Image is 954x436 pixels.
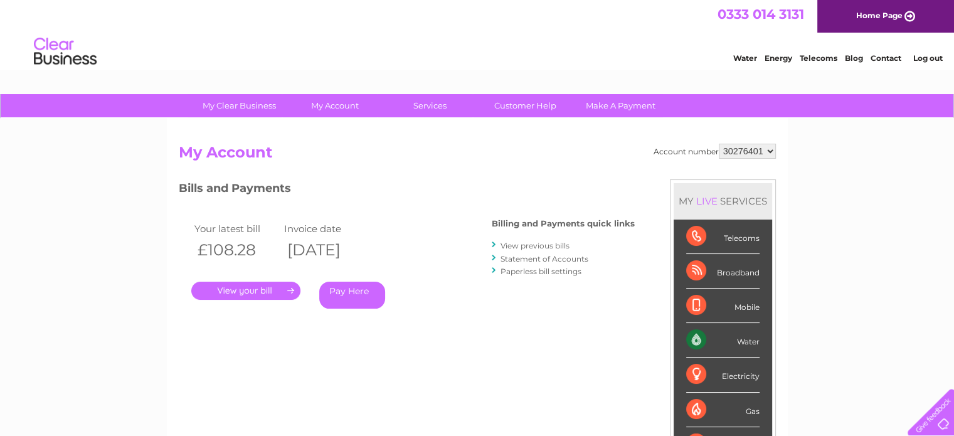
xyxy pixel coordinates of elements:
div: Account number [654,144,776,159]
div: Mobile [686,289,760,323]
a: Energy [765,53,792,63]
div: Gas [686,393,760,427]
a: Pay Here [319,282,385,309]
th: [DATE] [281,237,371,263]
td: Your latest bill [191,220,282,237]
a: My Clear Business [188,94,291,117]
td: Invoice date [281,220,371,237]
div: Broadband [686,254,760,289]
a: Contact [871,53,901,63]
div: Telecoms [686,220,760,254]
th: £108.28 [191,237,282,263]
a: Paperless bill settings [501,267,581,276]
h3: Bills and Payments [179,179,635,201]
h4: Billing and Payments quick links [492,219,635,228]
a: 0333 014 3131 [718,6,804,22]
a: Customer Help [474,94,577,117]
a: My Account [283,94,386,117]
a: Telecoms [800,53,837,63]
div: LIVE [694,195,720,207]
a: Statement of Accounts [501,254,588,263]
a: View previous bills [501,241,570,250]
a: Services [378,94,482,117]
a: Water [733,53,757,63]
h2: My Account [179,144,776,167]
a: Make A Payment [569,94,672,117]
div: Electricity [686,358,760,392]
a: Blog [845,53,863,63]
div: Water [686,323,760,358]
a: . [191,282,300,300]
img: logo.png [33,33,97,71]
div: Clear Business is a trading name of Verastar Limited (registered in [GEOGRAPHIC_DATA] No. 3667643... [181,7,774,61]
div: MY SERVICES [674,183,772,219]
a: Log out [913,53,942,63]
